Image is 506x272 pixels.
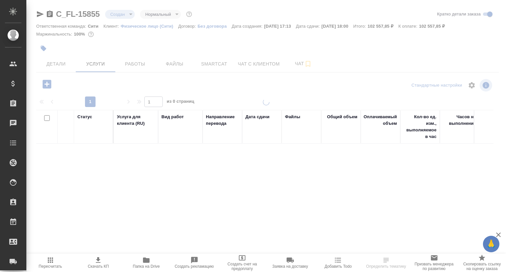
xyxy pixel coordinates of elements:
button: Скопировать ссылку на оценку заказа [458,254,506,272]
button: Папка на Drive [122,254,170,272]
div: Дата сдачи [245,114,269,120]
span: Создать рекламацию [175,264,214,269]
span: Папка на Drive [133,264,160,269]
span: Добавить Todo [324,264,351,269]
button: Создать счет на предоплату [218,254,266,272]
span: Призвать менеджера по развитию [414,262,454,271]
div: Статус [77,114,92,120]
span: Пересчитать [39,264,62,269]
button: Пересчитать [26,254,74,272]
button: Заявка на доставку [266,254,314,272]
span: Скачать КП [88,264,109,269]
button: Призвать менеджера по развитию [410,254,458,272]
div: Файлы [285,114,300,120]
div: Вид работ [161,114,184,120]
button: Скачать КП [74,254,123,272]
span: 🙏 [486,237,497,251]
button: Добавить Todo [314,254,362,272]
span: Заявка на доставку [272,264,308,269]
div: Услуга для клиента (RU) [117,114,155,127]
div: Часов на выполнение [443,114,476,127]
div: Общий объем [327,114,357,120]
div: Кол-во ед. изм., выполняемое в час [404,114,436,140]
div: Оплачиваемый объем [364,114,397,127]
span: Скопировать ссылку на оценку заказа [462,262,502,271]
span: Определить тематику [366,264,406,269]
span: Создать счет на предоплату [222,262,262,271]
button: 🙏 [483,236,499,252]
div: Направление перевода [206,114,239,127]
button: Определить тематику [362,254,410,272]
button: Создать рекламацию [170,254,218,272]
